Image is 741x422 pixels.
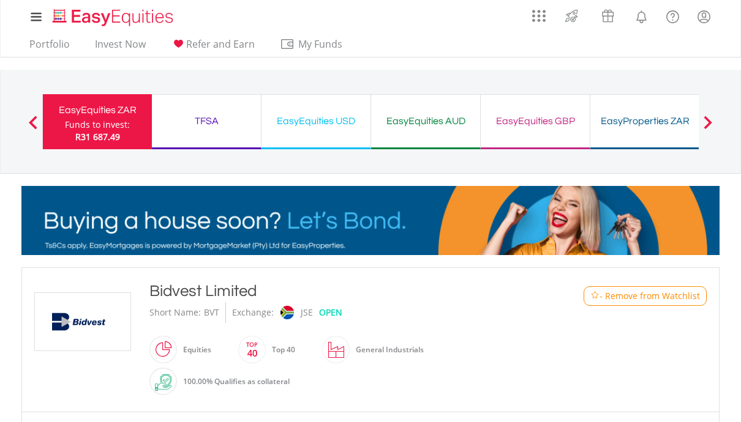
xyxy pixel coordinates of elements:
div: EasyEquities ZAR [50,102,145,119]
button: Watchlist - Remove from Watchlist [584,286,707,306]
span: My Funds [280,36,360,52]
img: vouchers-v2.svg [598,6,618,26]
img: jse.png [280,306,294,319]
img: EasyMortage Promotion Banner [21,186,720,255]
div: General Industrials [350,335,424,365]
a: FAQ's and Support [657,3,688,28]
div: EasyEquities AUD [378,113,473,130]
a: Notifications [626,3,657,28]
div: Exchange: [232,302,274,323]
span: R31 687.49 [75,131,120,143]
div: Funds to invest: [65,119,130,131]
div: Equities [177,335,211,365]
button: Previous [21,122,45,134]
div: JSE [301,302,313,323]
a: Home page [48,3,178,28]
a: Refer and Earn [166,38,260,57]
div: Bidvest Limited [149,280,534,302]
img: collateral-qualifying-green.svg [155,374,171,391]
span: Refer and Earn [186,37,255,51]
img: Watchlist [590,291,600,300]
div: EasyProperties ZAR [598,113,692,130]
a: My Profile [688,3,720,30]
div: EasyEquities USD [269,113,363,130]
div: Short Name: [149,302,201,323]
button: Next [696,122,720,134]
div: BVT [204,302,219,323]
div: EasyEquities GBP [488,113,582,130]
div: OPEN [319,302,342,323]
img: EasyEquities_Logo.png [50,7,178,28]
a: AppsGrid [524,3,554,23]
div: TFSA [159,113,254,130]
span: - Remove from Watchlist [600,290,700,302]
a: Vouchers [590,3,626,26]
div: Top 40 [266,335,295,365]
span: 100.00% Qualifies as collateral [183,376,290,387]
a: Invest Now [90,38,151,57]
a: Portfolio [24,38,75,57]
img: EQU.ZA.BVT.png [37,293,129,350]
img: grid-menu-icon.svg [532,9,546,23]
img: thrive-v2.svg [562,6,582,26]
